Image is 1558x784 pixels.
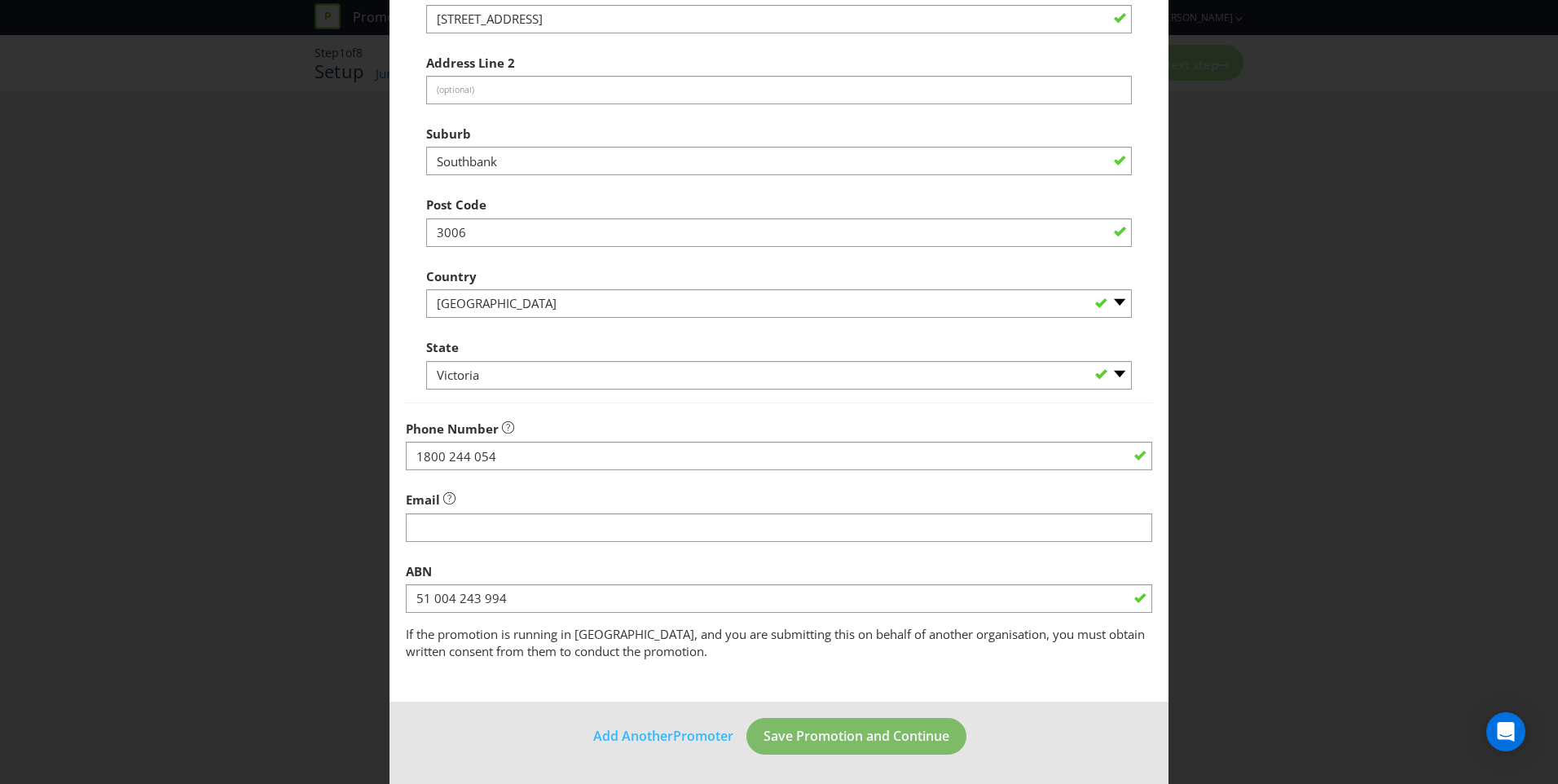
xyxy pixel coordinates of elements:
[746,718,966,755] button: Save Promotion and Continue
[406,442,1152,470] input: e.g. 03 1234 9876
[1486,712,1525,751] div: Open Intercom Messenger
[426,126,471,142] span: Suburb
[406,563,432,579] span: ABN
[426,147,1132,175] input: e.g. Melbourne
[406,421,499,437] span: Phone Number
[426,339,459,355] span: State
[406,626,1145,659] span: If the promotion is running in [GEOGRAPHIC_DATA], and you are submitting this on behalf of anothe...
[764,727,949,745] span: Save Promotion and Continue
[426,196,486,213] span: Post Code
[426,268,477,284] span: Country
[593,727,673,745] span: Add Another
[673,727,733,745] span: Promoter
[406,491,440,508] span: Email
[426,218,1132,247] input: e.g. 3000
[592,725,734,747] button: Add AnotherPromoter
[426,55,515,71] span: Address Line 2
